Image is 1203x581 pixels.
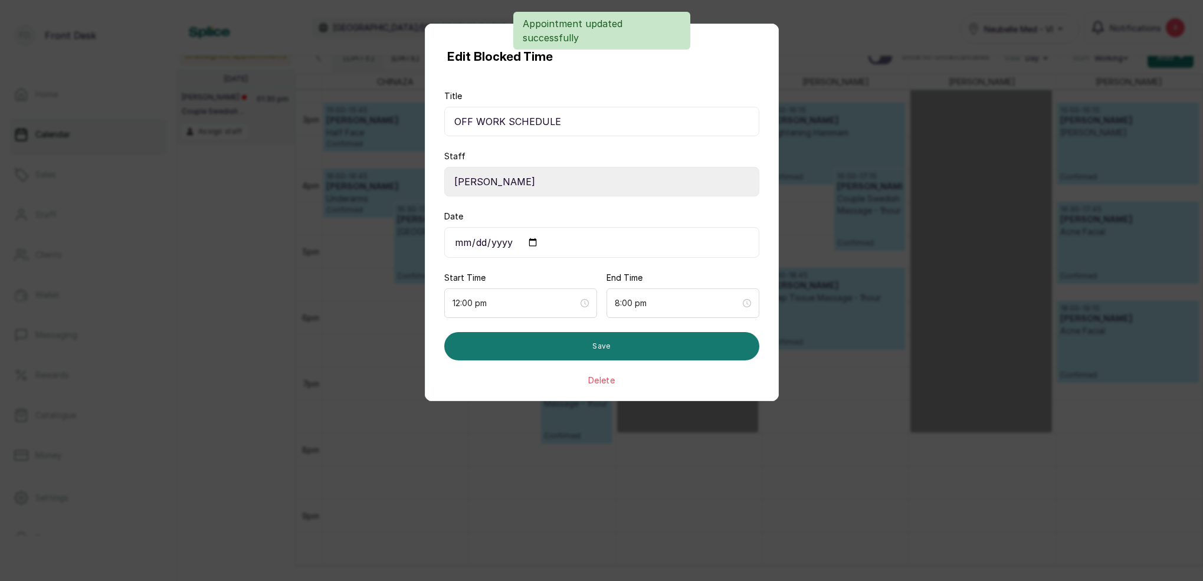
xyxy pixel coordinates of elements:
label: Title [444,90,462,102]
h1: Edit Blocked Time [447,48,553,67]
button: Save [444,332,759,360]
input: Enter title [444,107,759,136]
label: End Time [607,272,643,284]
button: Delete [588,375,615,386]
p: Appointment updated successfully [523,17,681,45]
input: DD/MM/YY [444,227,759,258]
input: Select time [453,297,578,310]
label: Start Time [444,272,486,284]
label: Date [444,211,463,222]
input: Select time [615,297,740,310]
label: Staff [444,150,466,162]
